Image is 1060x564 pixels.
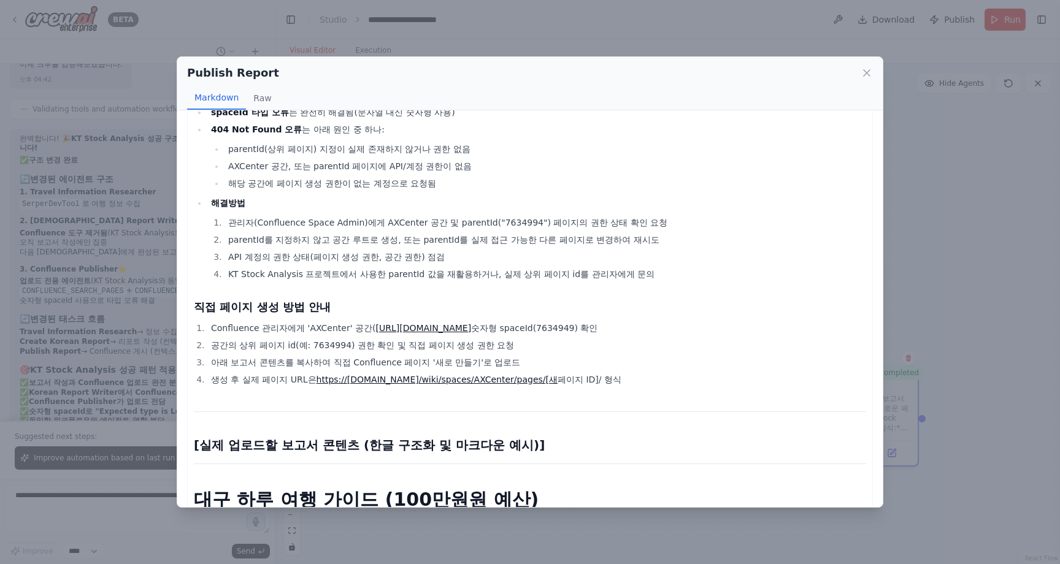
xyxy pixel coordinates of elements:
button: Markdown [187,86,246,110]
strong: spaceId 타입 오류 [211,107,289,117]
li: 생성 후 실제 페이지 URL은 페이지 ID]/ 형식 [207,372,866,387]
strong: 해결방법 [211,198,245,208]
a: [URL][DOMAIN_NAME] [375,323,471,333]
button: Raw [246,86,278,110]
li: 해당 공간에 페이지 생성 권한이 없는 계정으로 요청됨 [225,176,866,191]
h2: Publish Report [187,64,279,82]
strong: 404 Not Found 오류 [211,124,302,134]
li: API 계정의 권한 상태(페이지 생성 권한, 공간 권한) 점검 [225,250,866,264]
li: parentId(상위 페이지) 지정이 실제 존재하지 않거나 권한 없음 [225,142,866,156]
li: 는 완전히 해결됨(문자열 대신 숫자형 사용) [207,105,866,120]
li: 아래 보고서 콘텐츠를 복사하여 직접 Confluence 페이지 '새로 만들기'로 업로드 [207,355,866,370]
h2: [실제 업로드할 보고서 콘텐츠 (한글 구조화 및 마크다운 예시)] [194,436,866,454]
li: 공간의 상위 페이지 id(예: 7634994) 권한 확인 및 직접 페이지 생성 권한 요청 [207,338,866,352]
h3: 직접 페이지 생성 방법 안내 [194,299,866,316]
li: parentId를 지정하지 않고 공간 루트로 생성, 또는 parentId를 실제 접근 가능한 다른 페이지로 변경하여 재시도 [225,232,866,247]
li: Confluence 관리자에게 'AXCenter' 공간( 숫자형 spaceId(7634949) 확인 [207,321,866,335]
h1: 대구 하루 여행 가이드 (100만원원 예산) [194,489,866,511]
li: 관리자(Confluence Space Admin)에게 AXCenter 공간 및 parentId("7634994") 페이지의 권한 상태 확인 요청 [225,215,866,230]
li: KT Stock Analysis 프로젝트에서 사용한 parentId 값을 재활용하거나, 실제 상위 페이지 id를 관리자에게 문의 [225,267,866,281]
li: 는 아래 원인 중 하나: [207,122,866,191]
a: https://[DOMAIN_NAME]/wiki/spaces/AXCenter/pages/[새 [317,375,558,384]
li: AXCenter 공간, 또는 parentId 페이지에 API/계정 권한이 없음 [225,159,866,173]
